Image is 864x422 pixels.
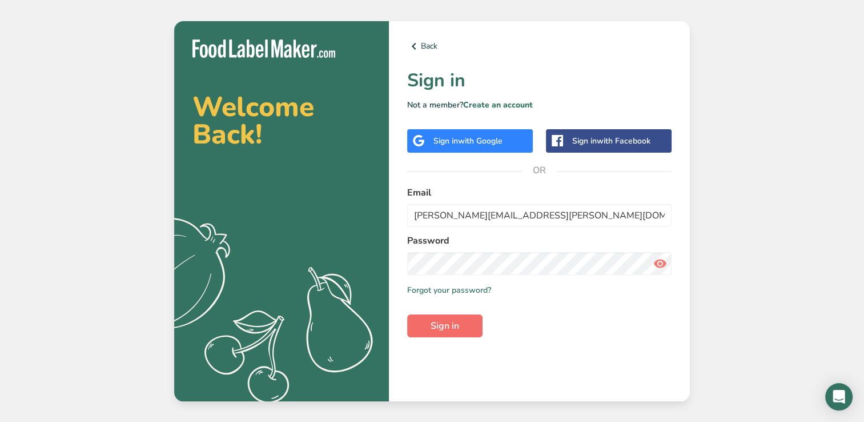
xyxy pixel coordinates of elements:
input: Enter Your Email [407,204,672,227]
a: Create an account [463,99,533,110]
div: Sign in [572,135,650,147]
span: OR [523,153,557,188]
div: Sign in [433,135,503,147]
span: with Facebook [597,136,650,146]
span: with Google [458,136,503,146]
label: Email [407,186,672,200]
a: Forgot your password? [407,284,491,296]
p: Not a member? [407,99,672,111]
button: Sign in [407,314,483,337]
img: Food Label Maker [192,39,335,58]
a: Back [407,39,672,53]
label: Password [407,234,672,248]
h1: Sign in [407,67,672,94]
h2: Welcome Back! [192,93,371,148]
span: Sign in [431,319,459,333]
div: Open Intercom Messenger [825,383,853,411]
